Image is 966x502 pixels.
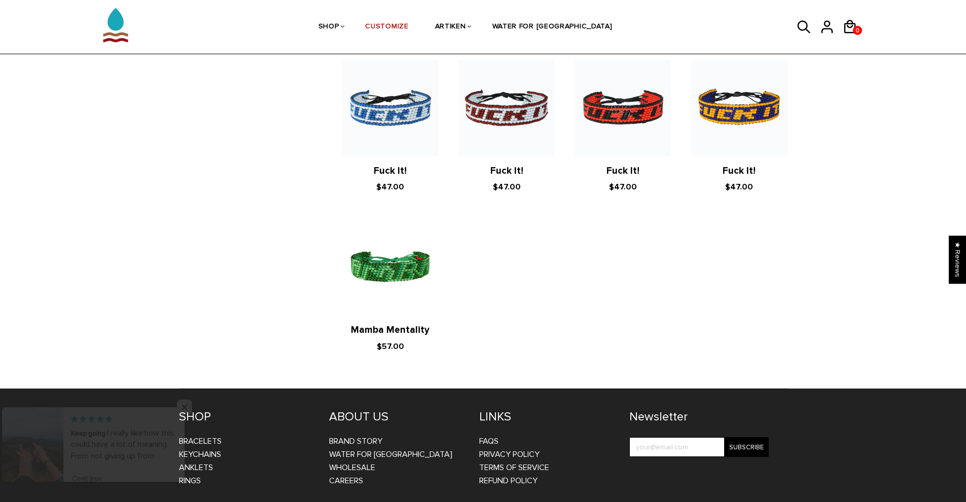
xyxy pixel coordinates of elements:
a: Bracelets [179,436,222,446]
a: Keychains [179,449,221,459]
a: Refund Policy [479,476,538,486]
a: SHOP [318,1,339,54]
a: Privacy Policy [479,449,540,459]
a: Anklets [179,462,213,473]
span: $47.00 [493,182,521,192]
a: Mamba Mentality [351,324,430,336]
a: BRAND STORY [329,436,382,446]
span: $47.00 [609,182,637,192]
a: Fuck It! [606,165,639,177]
h4: SHOP [179,409,314,424]
a: WHOLESALE [329,462,375,473]
a: WATER FOR [GEOGRAPHIC_DATA] [492,1,613,54]
span: $57.00 [377,341,404,352]
span: 0 [853,24,862,37]
a: CUSTOMIZE [365,1,408,54]
a: WATER FOR [GEOGRAPHIC_DATA] [329,449,452,459]
a: FAQs [479,436,498,446]
a: ARTIKEN [435,1,466,54]
h4: Newsletter [629,409,769,424]
input: Subscribe [724,437,769,457]
a: Terms of Service [479,462,549,473]
a: Fuck It! [374,165,407,177]
span: Close popup widget [177,400,192,415]
h4: ABOUT US [329,409,464,424]
span: $47.00 [725,182,753,192]
h4: LINKS [479,409,614,424]
input: your@email.com [629,437,769,457]
a: CAREERS [329,476,363,486]
a: Fuck It! [723,165,756,177]
a: 0 [853,26,862,35]
a: Rings [179,476,201,486]
div: Click to open Judge.me floating reviews tab [949,236,966,284]
span: $47.00 [376,182,404,192]
a: Fuck It! [490,165,523,177]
